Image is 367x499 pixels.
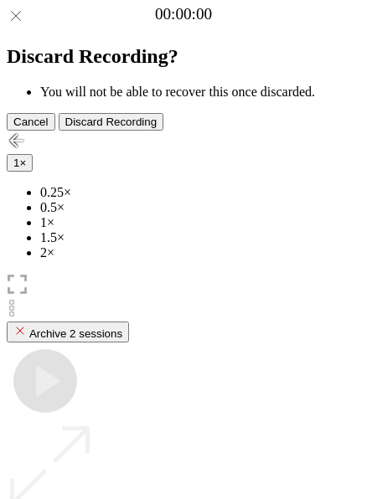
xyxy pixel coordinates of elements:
li: You will not be able to recover this once discarded. [40,85,360,100]
a: 00:00:00 [155,5,212,23]
li: 0.25× [40,185,360,200]
button: Archive 2 sessions [7,322,129,342]
h2: Discard Recording? [7,45,360,68]
button: Cancel [7,113,55,131]
li: 1.5× [40,230,360,245]
div: Archive 2 sessions [13,324,122,340]
li: 1× [40,215,360,230]
button: 1× [7,154,33,172]
li: 0.5× [40,200,360,215]
button: Discard Recording [59,113,164,131]
span: 1 [13,157,19,169]
li: 2× [40,245,360,260]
